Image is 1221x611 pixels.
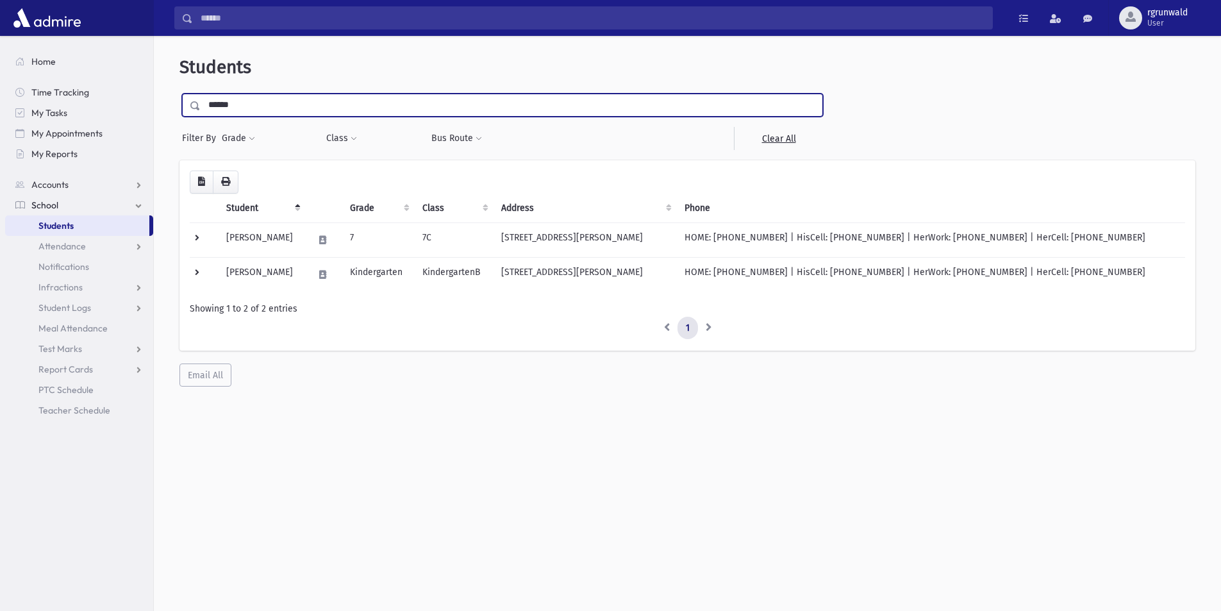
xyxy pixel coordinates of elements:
span: Meal Attendance [38,322,108,334]
span: My Tasks [31,107,67,119]
th: Grade: activate to sort column ascending [342,194,415,223]
td: KindergartenB [415,257,494,292]
a: Meal Attendance [5,318,153,339]
a: My Reports [5,144,153,164]
span: Students [38,220,74,231]
span: School [31,199,58,211]
button: Print [213,171,238,194]
button: Bus Route [431,127,483,150]
span: Attendance [38,240,86,252]
a: Report Cards [5,359,153,380]
span: Report Cards [38,364,93,375]
th: Phone [677,194,1185,223]
th: Class: activate to sort column ascending [415,194,494,223]
td: 7 [342,222,415,257]
span: User [1147,18,1188,28]
span: rgrunwald [1147,8,1188,18]
a: Attendance [5,236,153,256]
span: Teacher Schedule [38,405,110,416]
td: Kindergarten [342,257,415,292]
a: Accounts [5,174,153,195]
a: Student Logs [5,297,153,318]
span: Student Logs [38,302,91,314]
a: Time Tracking [5,82,153,103]
td: HOME: [PHONE_NUMBER] | HisCell: [PHONE_NUMBER] | HerWork: [PHONE_NUMBER] | HerCell: [PHONE_NUMBER] [677,257,1185,292]
td: [STREET_ADDRESS][PERSON_NAME] [494,222,677,257]
span: Accounts [31,179,69,190]
td: [STREET_ADDRESS][PERSON_NAME] [494,257,677,292]
a: My Appointments [5,123,153,144]
a: Notifications [5,256,153,277]
a: Clear All [734,127,823,150]
span: Notifications [38,261,89,272]
a: Teacher Schedule [5,400,153,421]
span: My Reports [31,148,78,160]
button: Grade [221,127,256,150]
td: [PERSON_NAME] [219,257,306,292]
button: Email All [179,364,231,387]
a: Test Marks [5,339,153,359]
div: Showing 1 to 2 of 2 entries [190,302,1185,315]
span: My Appointments [31,128,103,139]
a: PTC Schedule [5,380,153,400]
td: [PERSON_NAME] [219,222,306,257]
span: Infractions [38,281,83,293]
button: Class [326,127,358,150]
th: Address: activate to sort column ascending [494,194,677,223]
button: CSV [190,171,213,194]
a: My Tasks [5,103,153,123]
a: 1 [677,317,698,340]
input: Search [193,6,992,29]
span: Filter By [182,131,221,145]
a: School [5,195,153,215]
span: PTC Schedule [38,384,94,396]
span: Test Marks [38,343,82,355]
span: Home [31,56,56,67]
span: Students [179,56,251,78]
a: Students [5,215,149,236]
td: 7C [415,222,494,257]
span: Time Tracking [31,87,89,98]
a: Home [5,51,153,72]
th: Student: activate to sort column descending [219,194,306,223]
img: AdmirePro [10,5,84,31]
a: Infractions [5,277,153,297]
td: HOME: [PHONE_NUMBER] | HisCell: [PHONE_NUMBER] | HerWork: [PHONE_NUMBER] | HerCell: [PHONE_NUMBER] [677,222,1185,257]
